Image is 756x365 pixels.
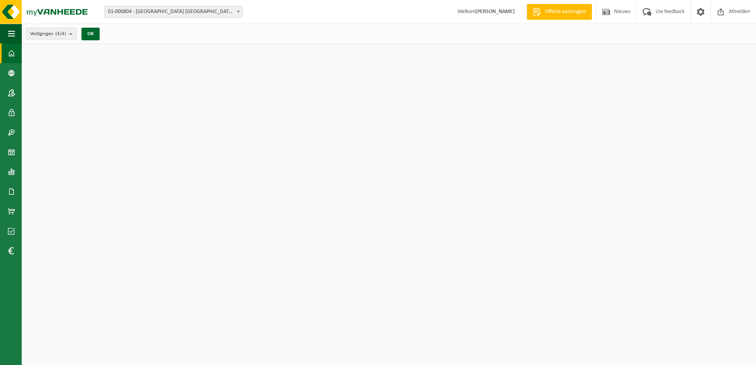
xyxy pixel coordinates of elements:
[30,28,66,40] span: Vestigingen
[104,6,243,18] span: 01-000804 - TARKETT NV - WAALWIJK
[527,4,592,20] a: Offerte aanvragen
[81,28,100,40] button: OK
[55,31,66,36] count: (4/4)
[475,9,515,15] strong: [PERSON_NAME]
[543,8,588,16] span: Offerte aanvragen
[26,28,77,40] button: Vestigingen(4/4)
[105,6,242,17] span: 01-000804 - TARKETT NV - WAALWIJK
